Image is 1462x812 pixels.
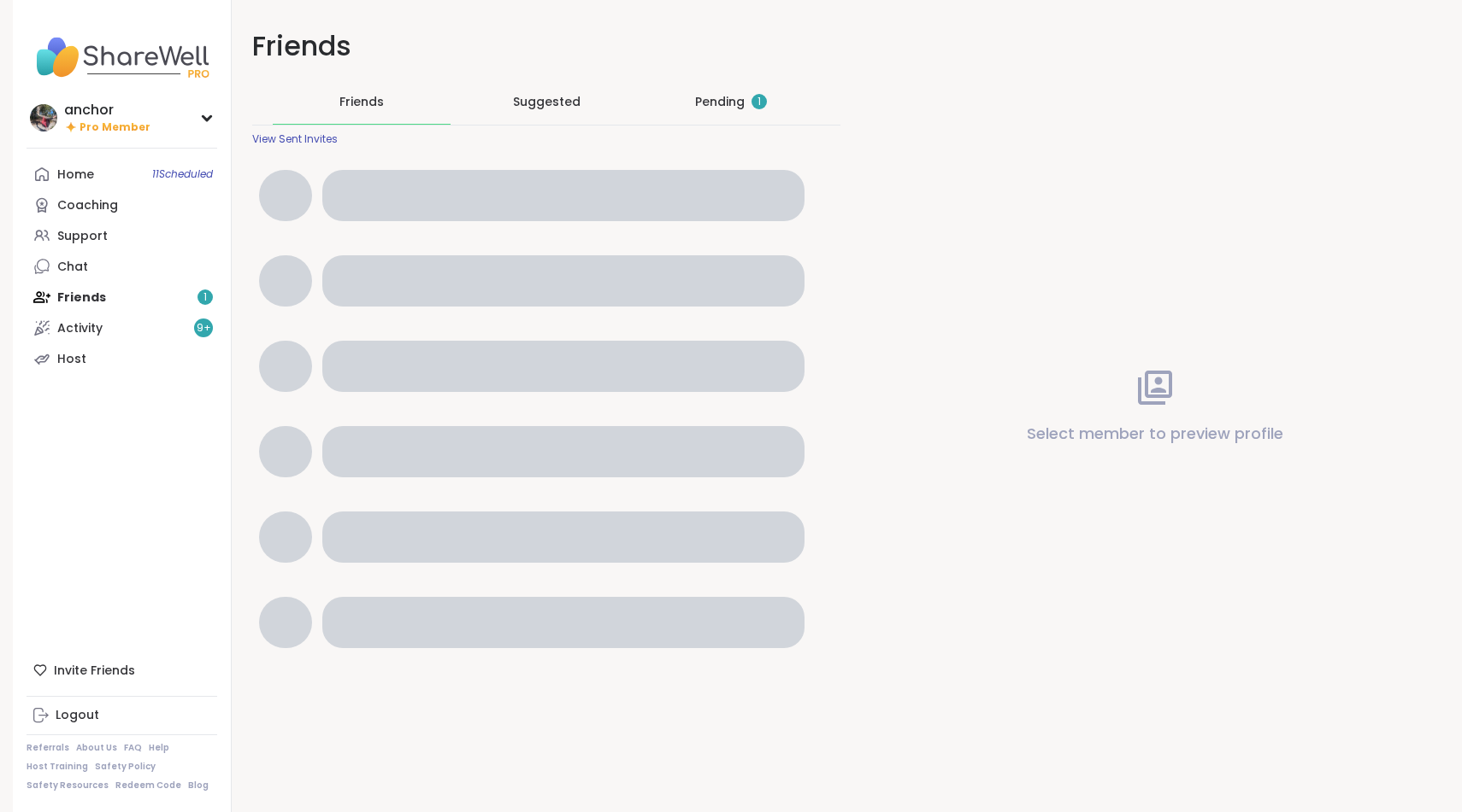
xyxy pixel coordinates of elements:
[30,104,57,131] img: anchor
[513,93,581,110] span: Suggested
[80,120,150,135] span: Pro Member
[57,166,94,184] div: Home
[27,780,109,792] a: Safety Resources
[27,251,217,282] a: Chat
[27,27,217,87] img: ShareWell Nav Logo
[57,351,86,368] div: Host
[64,101,150,120] div: anchor
[27,761,88,773] a: Host Training
[27,313,217,343] a: Activity9+
[27,700,217,731] a: Logout
[252,132,338,146] div: View Sent Invites
[149,742,169,754] a: Help
[57,228,108,245] div: Support
[57,320,103,337] div: Activity
[695,93,767,110] div: Pending
[27,190,217,220] a: Coaching
[27,220,217,251] a: Support
[27,655,217,686] div: Invite Friends
[57,259,88,276] div: Chat
[124,742,142,754] a: FAQ
[27,343,217,374] a: Host
[56,707,99,724] div: Logout
[57,197,118,214] div: Coaching
[188,780,209,792] a: Blog
[197,321,211,336] span: 9 +
[1027,422,1283,446] p: Select member to preview profile
[27,159,217,190] a: Home11Scheduled
[95,761,156,773] a: Safety Policy
[27,742,69,754] a: Referrals
[115,780,181,792] a: Redeem Code
[339,93,384,110] span: Friends
[252,27,840,66] h1: Friends
[152,167,213,181] span: 11 Scheduled
[758,95,761,109] span: 1
[76,742,117,754] a: About Us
